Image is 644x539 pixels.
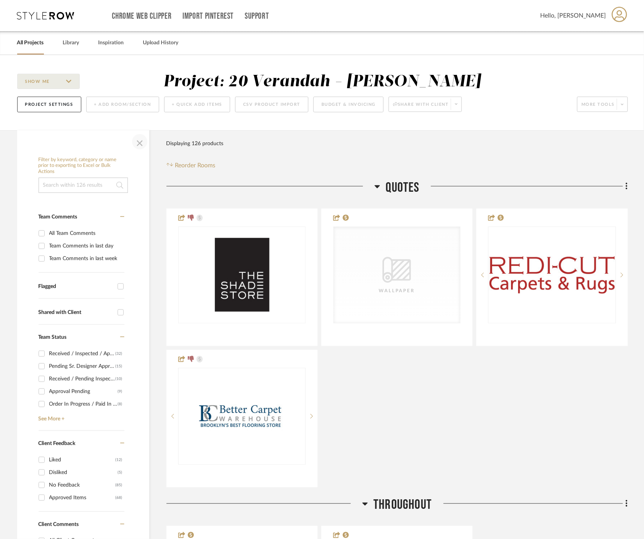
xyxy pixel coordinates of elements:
[49,360,116,372] div: Pending Sr. Designer Approval
[164,97,231,112] button: + Quick Add Items
[541,11,606,20] span: Hello, [PERSON_NAME]
[49,492,116,504] div: Approved Items
[118,466,123,479] div: (5)
[132,134,147,149] button: Close
[577,97,628,112] button: More tools
[374,497,432,513] span: Throughout
[86,97,159,112] button: + Add Room/Section
[49,253,123,265] div: Team Comments in last week
[39,441,76,446] span: Client Feedback
[389,97,462,112] button: Share with client
[49,227,123,240] div: All Team Comments
[49,479,116,491] div: No Feedback
[393,102,449,113] span: Share with client
[116,348,123,360] div: (32)
[179,238,305,312] img: Tax, Shipping, and Installation costs for The Shade Store
[39,335,67,340] span: Team Status
[49,385,118,398] div: Approval Pending
[49,373,116,385] div: Received / Pending Inspection
[49,240,123,252] div: Team Comments in last day
[49,398,118,410] div: Order In Progress / Paid In Full w/ Freight, No Balance due
[489,256,615,294] img: Stair Runner Installation
[39,283,114,290] div: Flagged
[163,74,481,90] div: Project: 20 Verandah - [PERSON_NAME]
[245,13,269,19] a: Support
[49,454,116,466] div: Liked
[17,38,44,48] a: All Projects
[39,178,128,193] input: Search within 126 results
[166,161,216,170] button: Reorder Rooms
[17,97,81,112] button: Project Settings
[175,161,215,170] span: Reorder Rooms
[116,373,123,385] div: (10)
[49,466,118,479] div: Disliked
[313,97,384,112] button: Budget & Invoicing
[39,309,114,316] div: Shared with Client
[39,157,128,175] h6: Filter by keyword, category or name prior to exporting to Excel or Bulk Actions
[37,410,124,422] a: See More +
[386,180,420,196] span: Quotes
[179,401,305,431] img: Stair Runner Installation
[49,348,116,360] div: Received / Inspected / Approved
[118,385,123,398] div: (9)
[166,136,224,151] div: Displaying 126 products
[118,398,123,410] div: (8)
[98,38,124,48] a: Inspiration
[116,492,123,504] div: (68)
[116,479,123,491] div: (85)
[112,13,172,19] a: Chrome Web Clipper
[116,454,123,466] div: (12)
[63,38,79,48] a: Library
[582,102,615,113] span: More tools
[116,360,123,372] div: (15)
[182,13,234,19] a: Import Pinterest
[143,38,179,48] a: Upload History
[39,214,77,220] span: Team Comments
[235,97,308,112] button: CSV Product Import
[39,522,79,527] span: Client Comments
[359,287,435,295] div: Wallpaper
